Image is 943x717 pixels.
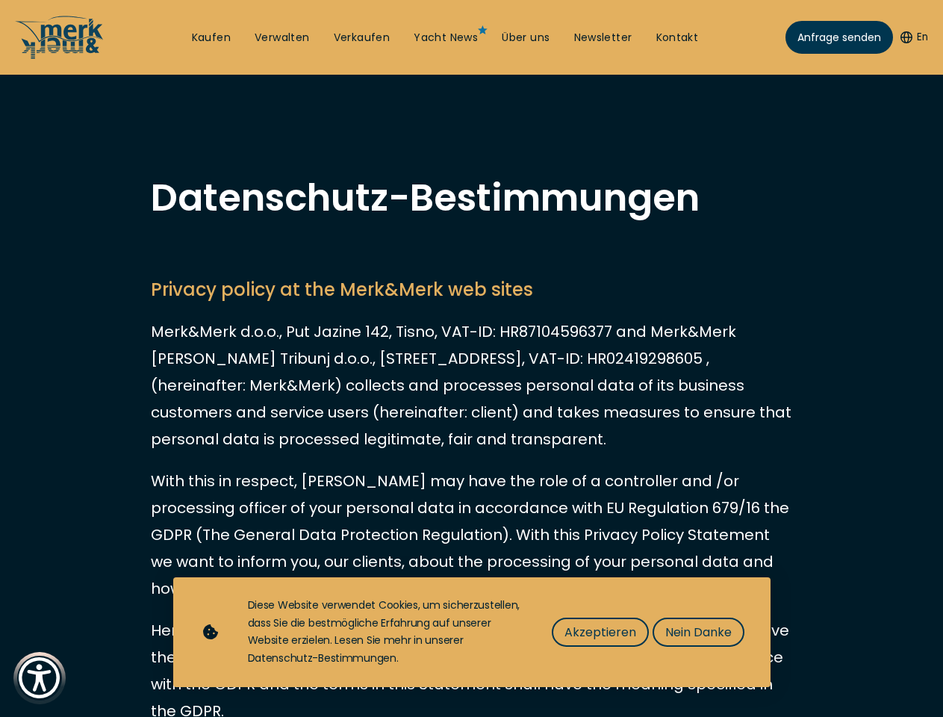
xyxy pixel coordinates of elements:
button: Akzeptieren [552,618,649,647]
p: With this in respect, [PERSON_NAME] may have the role of a controller and /or processing officer ... [151,468,793,602]
a: Datenschutz-Bestimmungen [248,651,396,665]
div: Diese Website verwendet Cookies, um sicherzustellen, dass Sie die bestmögliche Erfahrung auf unse... [248,597,522,668]
h1: Datenschutz-Bestimmungen [151,179,793,217]
button: En [900,30,928,45]
span: Anfrage senden [797,30,881,46]
a: Newsletter [574,31,632,46]
a: Kaufen [192,31,231,46]
a: Kontakt [656,31,699,46]
h2: Privacy policy at the Merk&Merk web sites [151,276,793,303]
a: Verwalten [255,31,310,46]
button: Show Accessibility Preferences [15,654,63,702]
button: Nein Danke [653,618,744,647]
p: Merk&Merk d.o.o., Put Jazine 142, Tisno, VAT-ID: HR87104596377 and Merk&Merk [PERSON_NAME] Tribun... [151,318,793,453]
span: Akzeptieren [564,623,636,642]
a: Yacht News [414,31,478,46]
a: Verkaufen [334,31,390,46]
a: Anfrage senden [785,21,893,54]
a: Über uns [502,31,550,46]
span: Nein Danke [665,623,732,642]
